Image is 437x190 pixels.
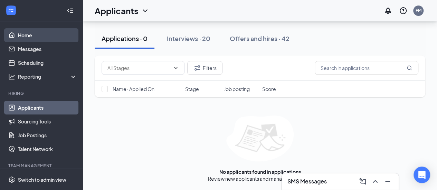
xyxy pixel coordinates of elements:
[8,163,76,169] div: Team Management
[173,65,179,71] svg: ChevronDown
[107,64,170,72] input: All Stages
[226,116,294,162] img: empty-state
[384,7,392,15] svg: Notifications
[18,73,77,80] div: Reporting
[383,177,392,186] svg: Minimize
[102,34,148,43] div: Applications · 0
[370,176,381,187] button: ChevronUp
[414,167,430,183] div: Open Intercom Messenger
[95,5,138,17] h1: Applicants
[67,7,74,14] svg: Collapse
[230,34,289,43] div: Offers and hires · 42
[18,28,77,42] a: Home
[287,178,327,185] h3: SMS Messages
[399,7,407,15] svg: QuestionInfo
[224,86,249,92] span: Job posting
[8,176,15,183] svg: Settings
[187,61,222,75] button: Filter Filters
[18,56,77,70] a: Scheduling
[18,101,77,114] a: Applicants
[167,34,210,43] div: Interviews · 20
[315,61,418,75] input: Search in applications
[382,176,393,187] button: Minimize
[185,86,199,92] span: Stage
[208,175,312,182] div: Review new applicants and manage next steps
[8,73,15,80] svg: Analysis
[416,8,421,13] div: FM
[18,42,77,56] a: Messages
[113,86,154,92] span: Name · Applied On
[18,176,66,183] div: Switch to admin view
[219,168,301,175] div: No applicants found in applications
[8,7,15,14] svg: WorkstreamLogo
[262,86,276,92] span: Score
[371,177,379,186] svg: ChevronUp
[18,142,77,156] a: Talent Network
[18,114,77,128] a: Sourcing Tools
[407,65,412,71] svg: MagnifyingGlass
[18,128,77,142] a: Job Postings
[8,90,76,96] div: Hiring
[141,7,149,15] svg: ChevronDown
[357,176,368,187] button: ComposeMessage
[359,177,367,186] svg: ComposeMessage
[193,64,201,72] svg: Filter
